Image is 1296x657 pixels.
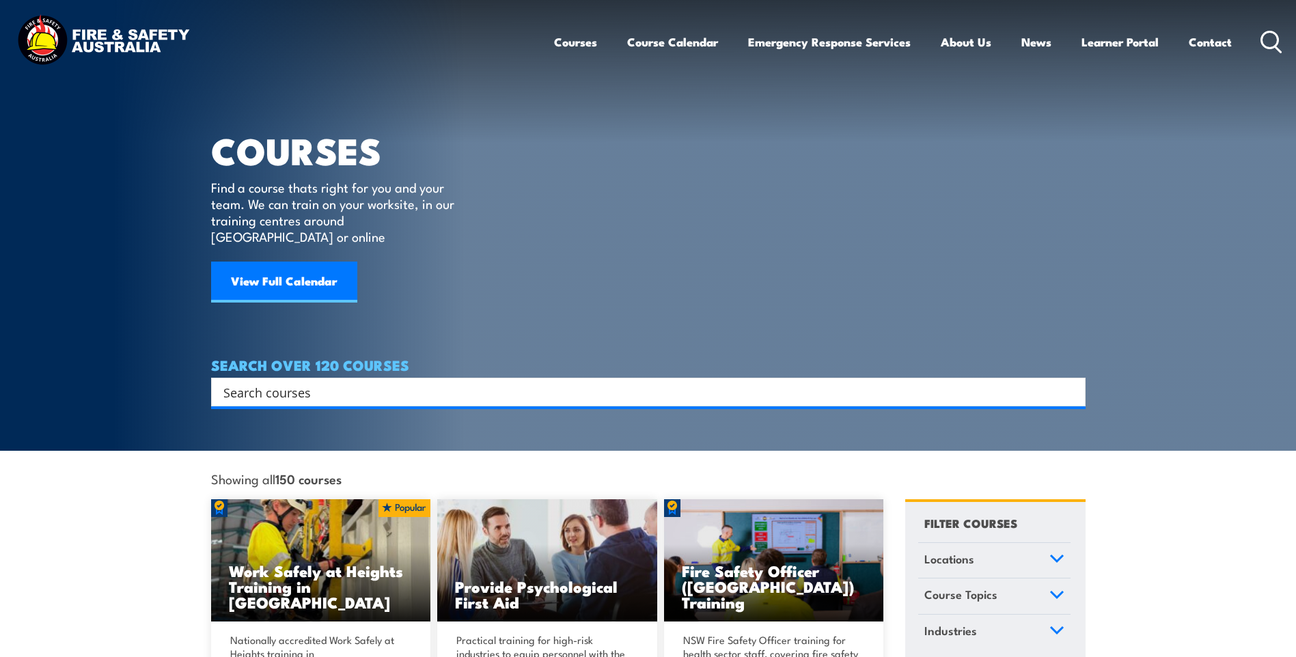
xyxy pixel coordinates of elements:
[437,499,657,622] a: Provide Psychological First Aid
[275,469,342,488] strong: 150 courses
[211,499,431,622] img: Work Safely at Heights Training (1)
[554,24,597,60] a: Courses
[664,499,884,622] a: Fire Safety Officer ([GEOGRAPHIC_DATA]) Training
[918,543,1071,578] a: Locations
[211,179,460,244] p: Find a course thats right for you and your team. We can train on your worksite, in our training c...
[211,357,1086,372] h4: SEARCH OVER 120 COURSES
[918,578,1071,614] a: Course Topics
[682,563,866,610] h3: Fire Safety Officer ([GEOGRAPHIC_DATA]) Training
[1189,24,1232,60] a: Contact
[664,499,884,622] img: Fire Safety Advisor
[211,262,357,303] a: View Full Calendar
[627,24,718,60] a: Course Calendar
[924,621,977,640] span: Industries
[455,578,639,610] h3: Provide Psychological First Aid
[918,615,1071,650] a: Industries
[1062,382,1081,402] button: Search magnifier button
[211,134,474,166] h1: COURSES
[1081,24,1159,60] a: Learner Portal
[229,563,413,610] h3: Work Safely at Heights Training in [GEOGRAPHIC_DATA]
[437,499,657,622] img: Mental Health First Aid Training Course from Fire & Safety Australia
[941,24,991,60] a: About Us
[226,382,1058,402] form: Search form
[924,585,997,604] span: Course Topics
[1021,24,1051,60] a: News
[211,499,431,622] a: Work Safely at Heights Training in [GEOGRAPHIC_DATA]
[223,382,1056,402] input: Search input
[924,550,974,568] span: Locations
[211,471,342,486] span: Showing all
[924,514,1017,532] h4: FILTER COURSES
[748,24,911,60] a: Emergency Response Services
